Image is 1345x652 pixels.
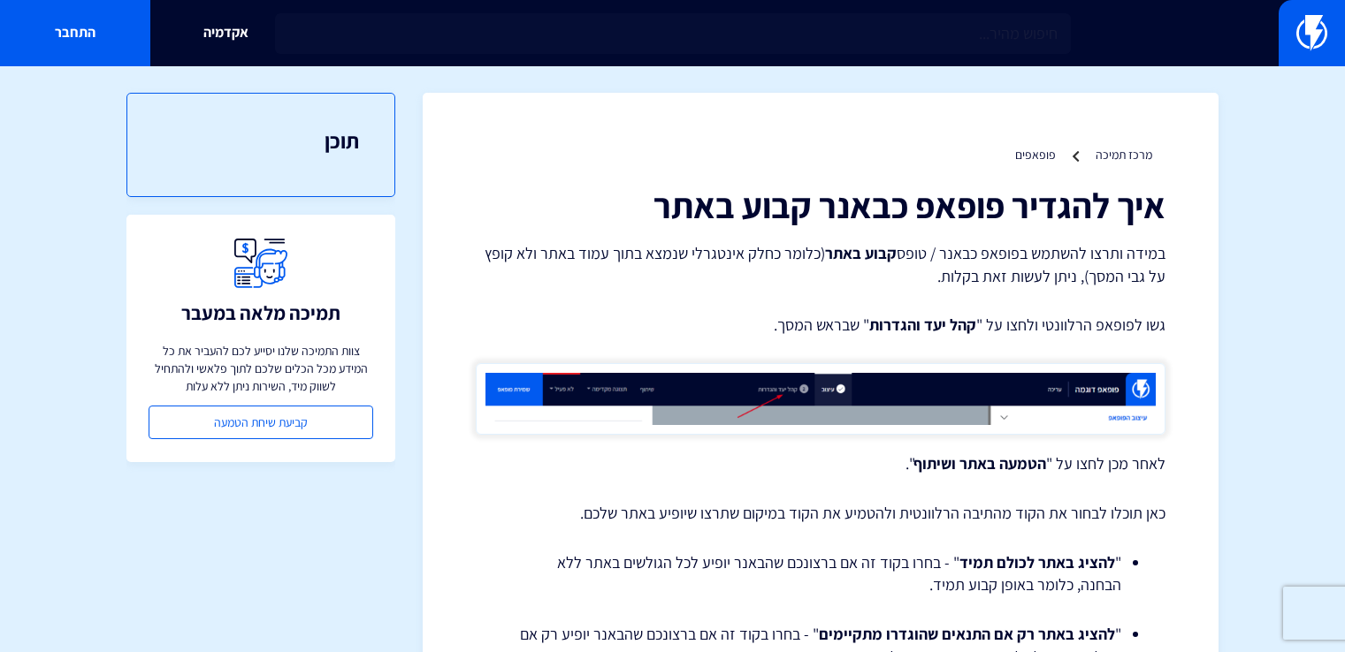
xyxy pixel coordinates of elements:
a: קביעת שיחת הטמעה [149,406,373,439]
a: מרכז תמיכה [1096,147,1152,163]
p: במידה ותרצו להשתמש בפופאפ כבאנר / טופס (כלומר כחלק אינטגרלי שנמצא בתוך עמוד באתר ולא קופץ על גבי ... [476,242,1165,287]
strong: קבוע באתר [825,243,897,263]
a: פופאפים [1015,147,1056,163]
h1: איך להגדיר פופאפ כבאנר קבוע באתר [476,186,1165,224]
p: כאן תוכלו לבחור את הקוד מהתיבה הרלוונטית ולהטמיע את הקוד במיקום שתרצו שיופיע באתר שלכם. [476,502,1165,525]
p: גשו לפופאפ הרלוונטי ולחצו על " " שבראש המסך. [476,314,1165,337]
h3: תוכן [163,129,359,152]
strong: קהל יעד והגדרות [869,315,976,335]
p: צוות התמיכה שלנו יסייע לכם להעביר את כל המידע מכל הכלים שלכם לתוך פלאשי ולהתחיל לשווק מיד, השירות... [149,342,373,395]
input: חיפוש מהיר... [275,13,1071,54]
p: לאחר מכן לחצו על " ". [476,452,1165,475]
h3: תמיכה מלאה במעבר [181,302,340,323]
li: " " - בחרו בקוד זה אם ברצונכם שהבאנר יופיע לכל הגולשים באתר ללא הבחנה, כלומר באופן קבוע תמיד. [520,551,1121,596]
strong: להציג באתר לכולם תמיד [959,552,1115,572]
strong: להציג באתר רק אם התנאים שהוגדרו מתקיימים [819,624,1115,644]
strong: הטמעה באתר ושיתוף [913,453,1046,474]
